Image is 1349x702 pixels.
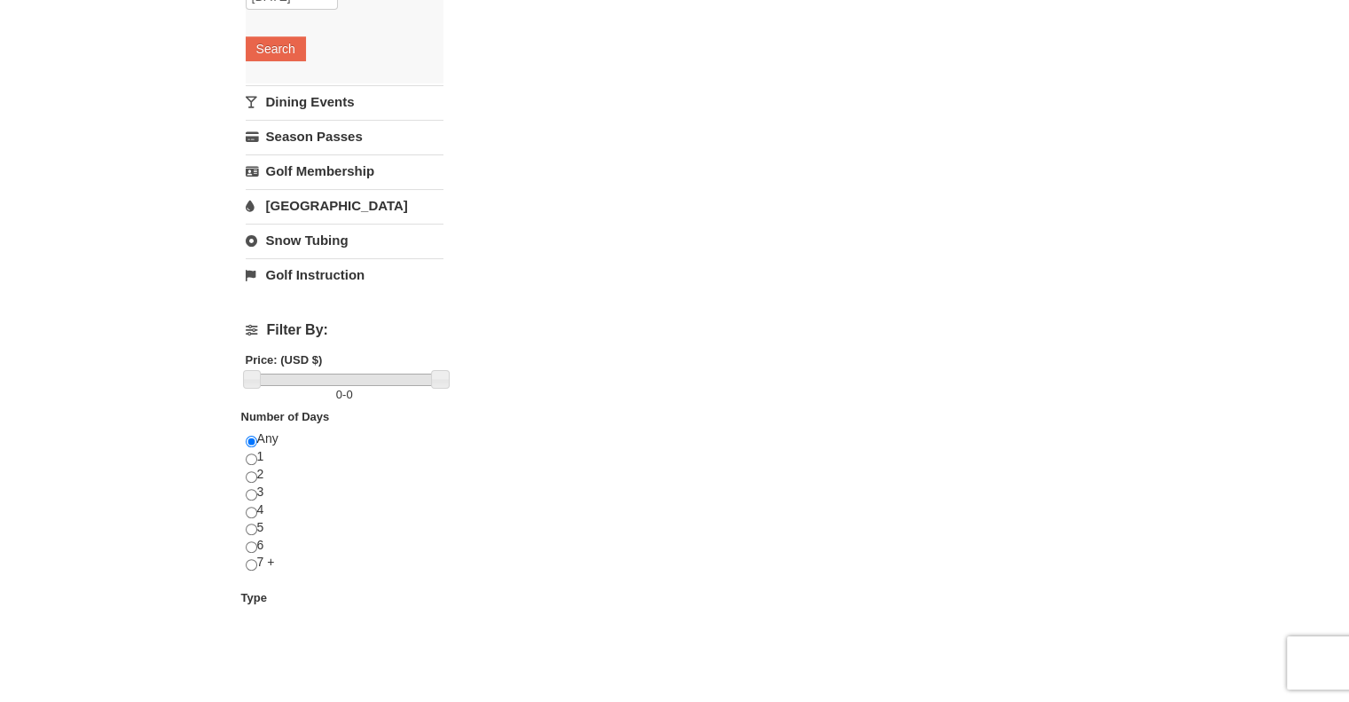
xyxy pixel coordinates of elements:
[246,36,306,61] button: Search
[246,386,443,404] label: -
[246,258,443,291] a: Golf Instruction
[246,353,323,367] strong: Price: (USD $)
[246,85,443,118] a: Dining Events
[246,189,443,222] a: [GEOGRAPHIC_DATA]
[246,224,443,256] a: Snow Tubing
[246,322,443,338] h4: Filter By:
[246,154,443,187] a: Golf Membership
[241,591,267,604] strong: Type
[336,388,342,401] span: 0
[246,120,443,153] a: Season Passes
[241,410,330,423] strong: Number of Days
[246,430,443,589] div: Any 1 2 3 4 5 6 7 +
[346,388,352,401] span: 0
